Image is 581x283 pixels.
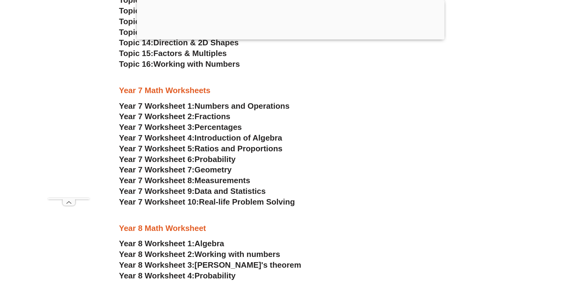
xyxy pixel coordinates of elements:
a: Year 7 Worksheet 7:Geometry [119,165,232,174]
a: Topic 11:Line of Symmetry [119,6,220,15]
a: Year 8 Worksheet 2:Working with numbers [119,250,280,259]
span: Topic 15: [119,49,153,58]
span: Year 7 Worksheet 2: [119,112,195,121]
a: Year 7 Worksheet 2:Fractions [119,112,230,121]
span: Ratios and Proportions [194,144,282,153]
span: Topic 14: [119,38,153,47]
span: Measurements [194,176,250,185]
span: Factors & Multiples [153,49,227,58]
span: Direction & 2D Shapes [153,38,239,47]
span: Year 8 Worksheet 2: [119,250,195,259]
iframe: Advertisement [48,14,89,198]
iframe: Chat Widget [479,214,581,283]
a: Year 8 Worksheet 4:Probability [119,271,236,280]
span: Year 8 Worksheet 4: [119,271,195,280]
a: Topic 14:Direction & 2D Shapes [119,38,239,47]
span: Topic 11: [119,6,153,15]
span: Data and Statistics [194,187,266,196]
span: Probability [194,155,236,164]
a: Topic 16:Working with Numbers [119,59,240,69]
span: Geometry [194,165,232,174]
span: Fractions [194,112,230,121]
span: Year 7 Worksheet 7: [119,165,195,174]
span: [PERSON_NAME]'s theorem [194,260,301,270]
a: Topic 15:Factors & Multiples [119,49,227,58]
a: Year 7 Worksheet 8:Measurements [119,176,250,185]
a: Year 7 Worksheet 5:Ratios and Proportions [119,144,283,153]
span: Year 7 Worksheet 6: [119,155,195,164]
a: Topic 13:3D Shapes [119,28,194,37]
span: Percentages [194,123,242,132]
span: Introduction of Algebra [194,133,282,142]
span: Year 7 Worksheet 10: [119,197,199,206]
span: Probability [194,271,236,280]
a: Year 7 Worksheet 3:Percentages [119,123,242,132]
span: Topic 12: [119,17,153,26]
span: Real-life Problem Solving [199,197,295,206]
a: Topic 12:Perimeter and Area [119,17,226,26]
span: Year 8 Worksheet 1: [119,239,195,248]
h3: Year 7 Math Worksheets [119,85,462,96]
a: Year 7 Worksheet 9:Data and Statistics [119,187,266,196]
a: Year 7 Worksheet 1:Numbers and Operations [119,101,290,111]
a: Year 8 Worksheet 1:Algebra [119,239,224,248]
a: Year 7 Worksheet 10:Real-life Problem Solving [119,197,295,206]
a: Year 7 Worksheet 4:Introduction of Algebra [119,133,282,142]
span: Year 7 Worksheet 3: [119,123,195,132]
a: Year 7 Worksheet 6:Probability [119,155,236,164]
h3: Year 8 Math Worksheet [119,223,462,234]
span: Year 7 Worksheet 4: [119,133,195,142]
span: Numbers and Operations [194,101,289,111]
span: Working with Numbers [153,59,240,69]
span: Year 7 Worksheet 9: [119,187,195,196]
span: Algebra [194,239,224,248]
span: Year 7 Worksheet 5: [119,144,195,153]
span: Year 7 Worksheet 8: [119,176,195,185]
span: Topic 13: [119,28,153,37]
span: Year 7 Worksheet 1: [119,101,195,111]
span: Working with numbers [194,250,280,259]
span: Year 8 Worksheet 3: [119,260,195,270]
span: Topic 16: [119,59,153,69]
a: Year 8 Worksheet 3:[PERSON_NAME]'s theorem [119,260,301,270]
